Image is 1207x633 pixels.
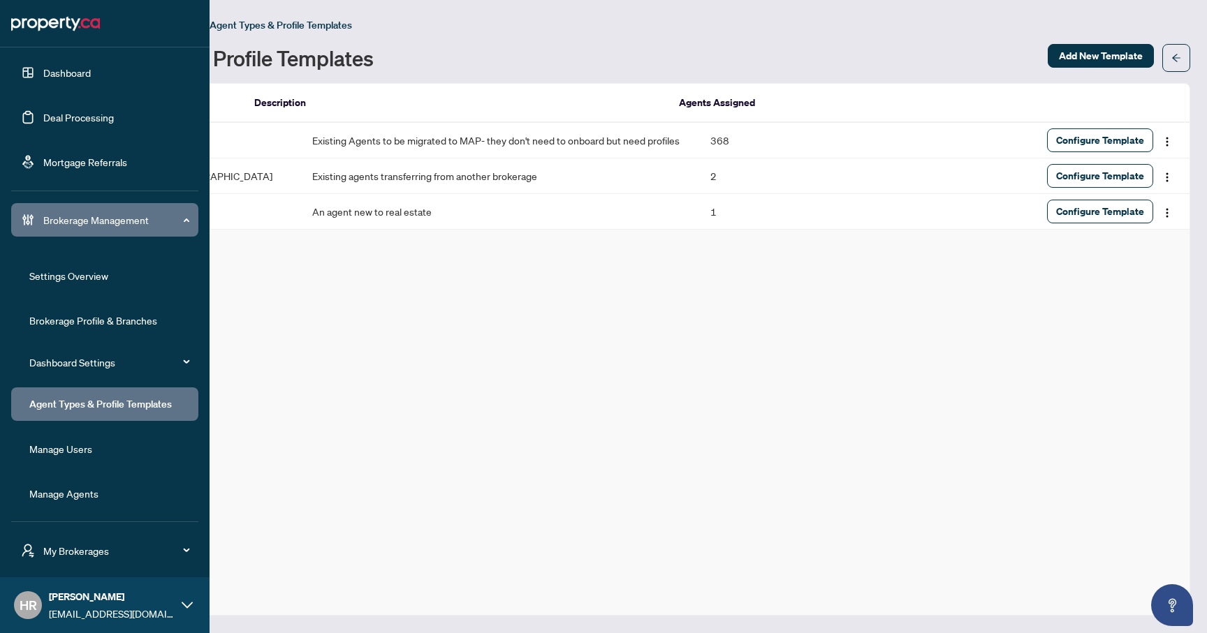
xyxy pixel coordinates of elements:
button: Logo [1156,165,1178,187]
td: 368 [699,123,898,158]
button: Add New Template [1048,44,1154,68]
a: Settings Overview [29,269,108,282]
button: Configure Template [1047,164,1153,188]
span: Add New Template [1059,45,1143,67]
th: Agents Assigned [668,84,880,123]
span: My Brokerages [43,543,189,558]
span: [PERSON_NAME] [49,589,175,604]
img: Logo [1162,136,1173,147]
button: Open asap [1151,584,1193,626]
a: Manage Users [29,442,92,455]
a: Agent Types & Profile Templates [29,398,172,410]
button: Configure Template [1047,200,1153,223]
th: Description [243,84,668,123]
td: Existing agents transferring from another brokerage [301,158,698,194]
button: Logo [1156,129,1178,151]
a: Deal Processing [43,111,114,124]
span: Agent Types & Profile Templates [210,19,352,31]
span: [EMAIL_ADDRESS][DOMAIN_NAME] [49,606,175,621]
span: user-switch [21,544,35,558]
button: Logo [1156,200,1178,223]
td: An agent new to real estate [301,194,698,230]
td: 2 [699,158,898,194]
span: Configure Template [1056,200,1144,223]
span: Brokerage Management [43,212,189,228]
a: Manage Agents [29,487,98,500]
img: logo [11,13,100,35]
button: Configure Template [1047,128,1153,152]
span: HR [20,595,37,615]
td: Existing Agents to be migrated to MAP- they don't need to onboard but need profiles [301,123,698,158]
img: Logo [1162,172,1173,183]
h1: Agent Types & Profile Templates [73,47,374,69]
td: 1 [699,194,898,230]
span: arrow-left [1171,53,1181,63]
span: Configure Template [1056,165,1144,187]
a: Dashboard Settings [29,356,115,368]
a: Dashboard [43,66,91,79]
span: Configure Template [1056,129,1144,151]
a: Brokerage Profile & Branches [29,314,157,327]
a: Mortgage Referrals [43,156,127,168]
img: Logo [1162,207,1173,218]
